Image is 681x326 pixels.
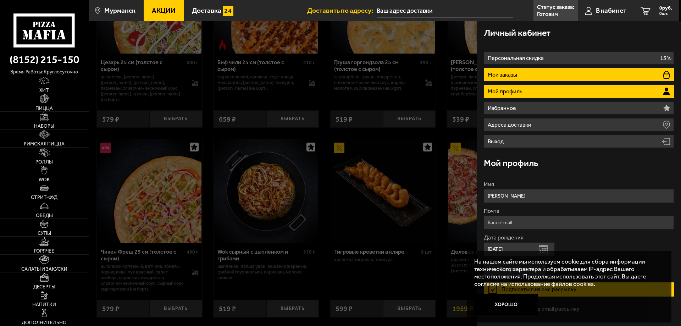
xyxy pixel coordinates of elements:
p: Адреса доставки [488,122,533,128]
label: Дата рождения [484,235,674,241]
span: Супы [38,231,51,236]
span: Обеды [36,213,53,218]
h3: Мой профиль [484,159,538,167]
p: Мои заказы [488,72,519,78]
button: Открыть календарь [539,245,548,254]
p: Мой профиль [488,89,524,94]
p: Избранное [488,105,518,111]
p: 15% [660,55,671,61]
span: WOK [39,177,50,182]
span: Роллы [35,160,53,165]
span: 0 руб. [659,6,672,11]
p: Выход [488,139,505,144]
p: Персональная скидка [488,55,546,61]
span: 0 шт. [659,11,672,16]
img: 15daf4d41897b9f0e9f617042186c801.svg [223,6,233,16]
span: Горячее [34,249,54,254]
span: Акции [152,7,176,14]
span: Десерты [33,284,55,289]
input: Ваш адрес доставки [377,4,513,17]
span: Салаты и закуски [21,267,67,272]
p: На нашем сайте мы используем cookie для сбора информации технического характера и обрабатываем IP... [474,258,660,287]
span: Хит [39,88,49,93]
input: Ваше имя [484,189,674,203]
p: Статус заказа: [537,4,574,10]
h3: Личный кабинет [484,28,550,37]
span: Римская пицца [24,142,65,147]
span: В кабинет [596,7,626,14]
p: Готовим [537,11,558,17]
label: Имя [484,182,674,187]
input: Ваш e-mail [484,216,674,230]
span: Дополнительно [22,320,67,325]
span: Пицца [35,106,53,111]
label: Почта [484,208,674,214]
span: Наборы [34,124,54,129]
input: Ваша дата рождения [484,242,555,256]
span: Мурманск [104,7,135,14]
span: Доставить по адресу: [307,7,377,14]
span: Стрит-фуд [31,195,57,200]
span: Напитки [32,302,56,307]
button: Хорошо [474,294,538,315]
span: Доставка [192,7,221,14]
